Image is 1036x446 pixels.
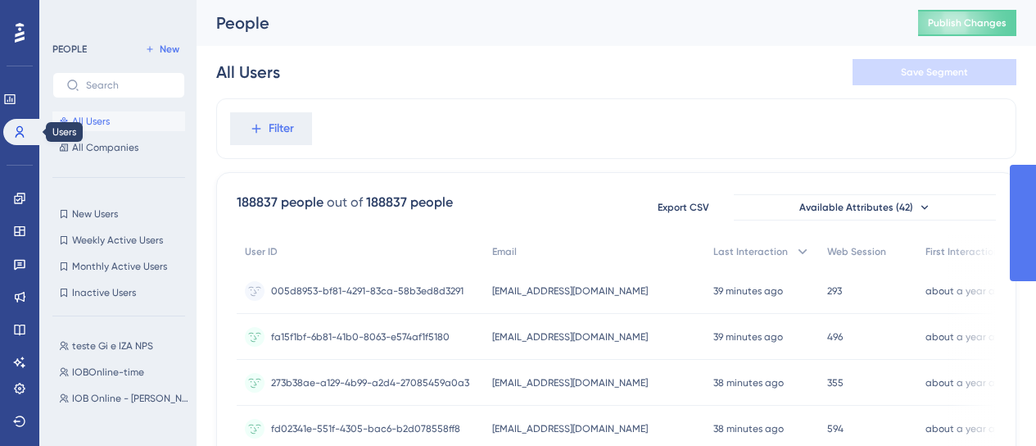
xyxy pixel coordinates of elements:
span: Web Session [827,245,886,258]
time: about a year ago [925,423,1007,435]
span: 594 [827,422,844,435]
time: 39 minutes ago [713,285,783,297]
span: 005d8953-bf81-4291-83ca-58b3ed8d3291 [271,284,464,298]
span: Last Interaction [713,245,788,258]
button: IOB Online - [PERSON_NAME] [52,389,195,408]
span: teste Gi e IZA NPS [72,339,153,353]
div: out of [327,193,363,212]
div: All Users [216,61,280,84]
span: Publish Changes [928,16,1007,30]
button: Monthly Active Users [52,257,185,276]
span: Inactive Users [72,286,136,299]
iframe: UserGuiding AI Assistant Launcher [967,381,1016,430]
span: All Users [72,115,110,128]
div: 188837 people [237,193,323,212]
button: Filter [230,112,312,145]
button: Publish Changes [918,10,1016,36]
button: Export CSV [642,194,724,221]
time: about a year ago [925,331,1007,343]
span: IOBOnline-time [72,366,144,379]
span: [EMAIL_ADDRESS][DOMAIN_NAME] [492,330,648,344]
button: Inactive Users [52,283,185,303]
span: fd02341e-551f-4305-bac6-b2d078558ff8 [271,422,460,435]
span: Weekly Active Users [72,234,163,247]
span: 273b38ae-a129-4b99-a2d4-27085459a0a3 [271,376,469,389]
div: 188837 people [366,193,453,212]
span: Save Segment [901,66,968,79]
span: [EMAIL_ADDRESS][DOMAIN_NAME] [492,284,648,298]
time: 38 minutes ago [713,423,784,435]
button: New Users [52,204,185,224]
time: about a year ago [925,377,1007,389]
time: about a year ago [925,285,1007,297]
button: teste Gi e IZA NPS [52,336,195,356]
span: 496 [827,330,843,344]
span: All Companies [72,141,138,154]
button: Weekly Active Users [52,230,185,250]
span: 355 [827,376,844,389]
span: [EMAIL_ADDRESS][DOMAIN_NAME] [492,376,648,389]
time: 38 minutes ago [713,377,784,389]
time: 39 minutes ago [713,331,783,343]
span: Filter [269,119,294,139]
button: IOBOnline-time [52,362,195,382]
span: IOB Online - [PERSON_NAME] [72,392,188,405]
span: New [160,43,179,56]
span: Monthly Active Users [72,260,167,273]
button: All Companies [52,138,185,157]
span: Email [492,245,517,258]
div: People [216,11,877,34]
span: User ID [245,245,278,258]
input: Search [86,80,171,91]
span: First Interaction [925,245,999,258]
span: New Users [72,207,118,221]
div: PEOPLE [52,43,87,56]
span: Available Attributes (42) [799,201,913,214]
button: All Users [52,111,185,131]
button: Available Attributes (42) [734,194,996,221]
span: fa15f1bf-6b81-41b0-8063-e574af1f5180 [271,330,450,344]
span: 293 [827,284,842,298]
button: Save Segment [853,59,1016,85]
button: New [139,39,185,59]
span: [EMAIL_ADDRESS][DOMAIN_NAME] [492,422,648,435]
span: Export CSV [658,201,709,214]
